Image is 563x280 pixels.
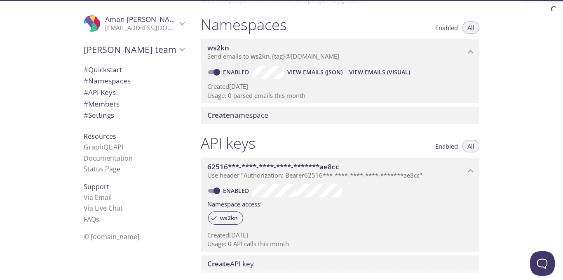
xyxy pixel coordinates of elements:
[207,52,339,60] span: Send emails to . {tag} @[DOMAIN_NAME]
[530,251,555,276] iframe: Help Scout Beacon - Open
[207,240,473,248] p: Usage: 0 API calls this month
[105,24,177,32] p: [EMAIL_ADDRESS][DOMAIN_NAME]
[84,88,88,97] span: #
[215,214,243,222] span: ws2kn
[346,66,413,79] button: View Emails (Visual)
[201,255,479,273] div: Create API Key
[349,67,410,77] span: View Emails (Visual)
[84,164,120,173] a: Status Page
[201,134,256,152] h1: API keys
[77,109,191,121] div: Team Settings
[84,76,131,85] span: Namespaces
[207,259,230,268] span: Create
[84,110,114,120] span: Settings
[84,193,112,202] a: Via Email
[77,10,191,37] div: Aman Yadav
[201,39,479,65] div: ws2kn namespace
[207,43,229,52] span: ws2kn
[84,232,139,241] span: © [DOMAIN_NAME]
[84,65,122,74] span: Quickstart
[207,82,473,91] p: Created [DATE]
[77,75,191,87] div: Namespaces
[222,68,252,76] a: Enabled
[222,187,252,195] a: Enabled
[84,110,88,120] span: #
[251,52,270,60] span: ws2kn
[77,87,191,98] div: API Keys
[462,140,479,152] button: All
[430,21,463,34] button: Enabled
[201,15,287,34] h1: Namespaces
[77,39,191,60] div: Aman's team
[84,132,116,141] span: Resources
[84,76,88,85] span: #
[84,204,123,213] a: Via Live Chat
[207,110,230,120] span: Create
[207,91,473,100] p: Usage: 0 parsed emails this month
[208,211,243,225] div: ws2kn
[84,88,116,97] span: API Keys
[207,231,473,240] p: Created [DATE]
[77,64,191,76] div: Quickstart
[462,21,479,34] button: All
[287,67,342,77] span: View Emails (JSON)
[77,98,191,110] div: Members
[84,99,120,109] span: Members
[430,140,463,152] button: Enabled
[207,197,262,209] label: Namespace access:
[207,259,254,268] span: API key
[84,99,88,109] span: #
[84,182,109,191] span: Support
[201,107,479,124] div: Create namespace
[105,14,182,24] span: Aman [PERSON_NAME]
[207,110,268,120] span: namespace
[284,66,346,79] button: View Emails (JSON)
[84,65,88,74] span: #
[84,154,133,163] a: Documentation
[84,215,99,224] a: FAQ
[84,142,123,152] a: GraphQL API
[84,44,177,55] span: [PERSON_NAME] team
[96,215,99,224] span: s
